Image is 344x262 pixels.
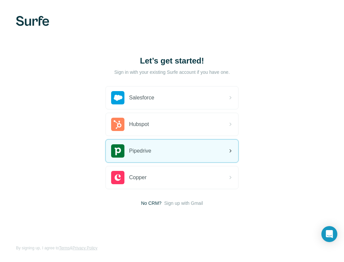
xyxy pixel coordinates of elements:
a: Privacy Policy [73,246,97,250]
h1: Let’s get started! [105,56,239,66]
img: pipedrive's logo [111,144,124,158]
span: Hubspot [129,120,149,128]
span: No CRM? [141,200,161,206]
div: Open Intercom Messenger [321,226,337,242]
span: Salesforce [129,94,154,102]
img: salesforce's logo [111,91,124,104]
img: hubspot's logo [111,118,124,131]
img: copper's logo [111,171,124,184]
span: Copper [129,174,146,182]
p: Sign in with your existing Surfe account if you have one. [114,69,230,75]
img: Surfe's logo [16,16,49,26]
button: Sign up with Gmail [164,200,203,206]
a: Terms [59,246,70,250]
span: By signing up, I agree to & [16,245,97,251]
span: Pipedrive [129,147,151,155]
